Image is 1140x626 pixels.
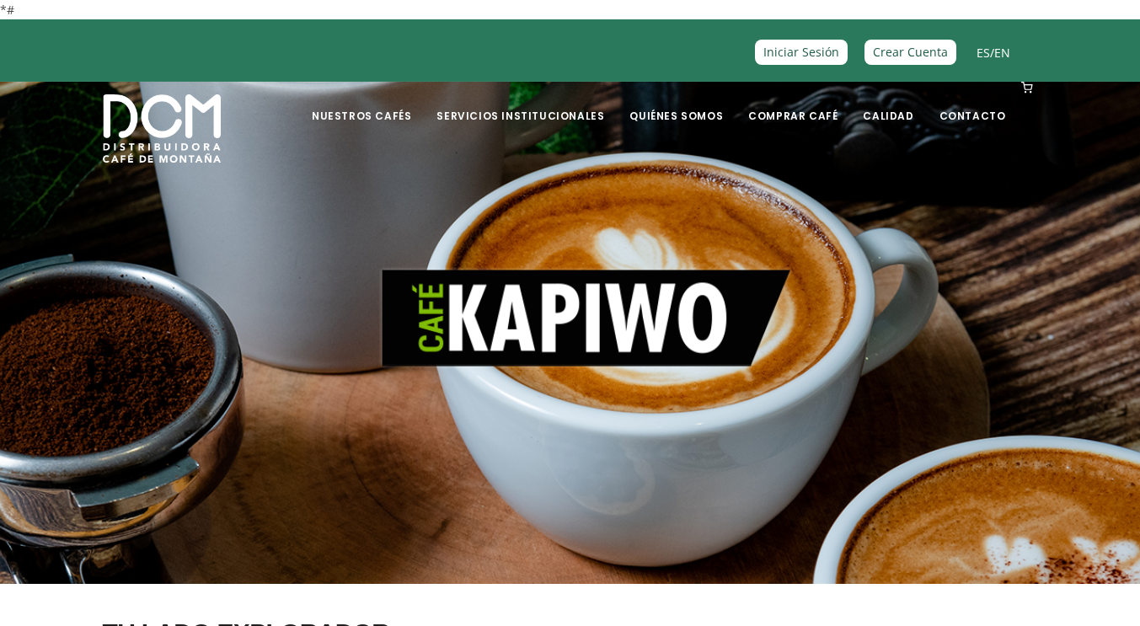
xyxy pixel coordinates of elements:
[977,43,1010,62] span: /
[994,45,1010,61] a: EN
[929,83,1016,123] a: Contacto
[864,40,956,64] a: Crear Cuenta
[302,83,421,123] a: Nuestros Cafés
[738,83,848,123] a: Comprar Café
[853,83,923,123] a: Calidad
[755,40,848,64] a: Iniciar Sesión
[426,83,614,123] a: Servicios Institucionales
[977,45,990,61] a: ES
[619,83,733,123] a: Quiénes Somos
